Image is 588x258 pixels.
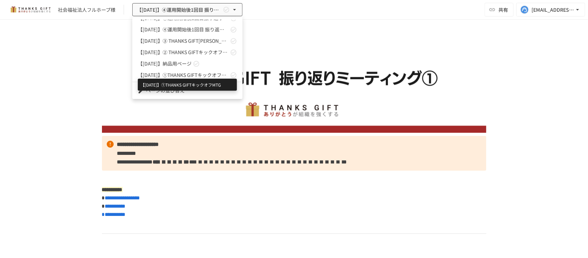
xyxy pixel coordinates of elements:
[138,71,229,79] span: 【[DATE]】①THANKS GIFTキックオフMTG
[132,85,243,96] li: ページの並び替え
[138,60,192,67] span: 【[DATE]】納品用ページ
[138,26,229,33] span: 【[DATE]】④運用開始後1回目 振り返りMTG
[138,49,229,56] span: 【[DATE]】② THANKS GIFTキックオフMTG
[138,37,229,44] span: 【[DATE]】➂ THANKS GIFT[PERSON_NAME]MTG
